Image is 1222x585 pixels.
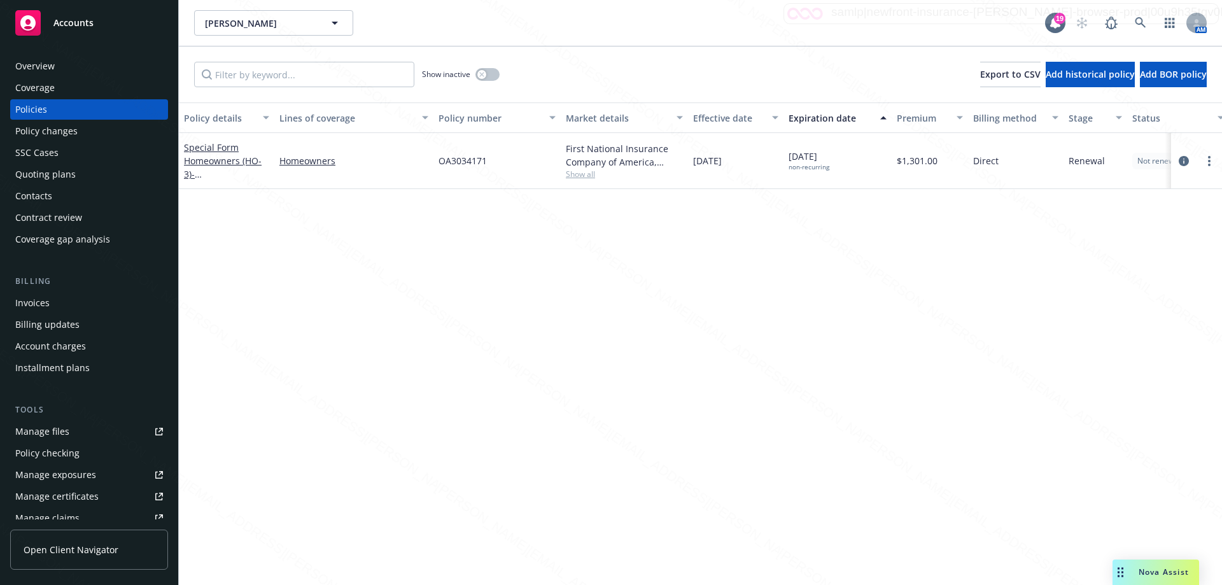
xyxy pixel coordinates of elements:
button: Billing method [968,102,1064,133]
span: $1,301.00 [897,154,938,167]
button: Add historical policy [1046,62,1135,87]
a: circleInformation [1176,153,1191,169]
span: Not renewing [1137,155,1185,167]
div: Manage claims [15,508,80,528]
div: Tools [10,404,168,416]
div: Coverage [15,78,55,98]
a: Coverage gap analysis [10,229,168,250]
span: Direct [973,154,999,167]
button: Stage [1064,102,1127,133]
span: Open Client Navigator [24,543,118,556]
div: Manage certificates [15,486,99,507]
button: Export to CSV [980,62,1041,87]
div: Contacts [15,186,52,206]
a: Overview [10,56,168,76]
button: Expiration date [783,102,892,133]
div: Drag to move [1113,560,1128,585]
div: Manage exposures [15,465,96,485]
span: Show all [566,169,683,180]
a: Coverage [10,78,168,98]
button: Effective date [688,102,783,133]
span: [DATE] [693,154,722,167]
div: Policy changes [15,121,78,141]
button: Add BOR policy [1140,62,1207,87]
a: Manage claims [10,508,168,528]
span: Add historical policy [1046,68,1135,80]
a: Search [1128,10,1153,36]
a: Installment plans [10,358,168,378]
a: SSC Cases [10,143,168,163]
div: Expiration date [789,111,873,125]
span: Add BOR policy [1140,68,1207,80]
button: Lines of coverage [274,102,433,133]
div: Lines of coverage [279,111,414,125]
div: Billing method [973,111,1044,125]
a: Policies [10,99,168,120]
div: Billing updates [15,314,80,335]
button: Market details [561,102,688,133]
span: Nova Assist [1139,567,1189,577]
div: Invoices [15,293,50,313]
div: Policy checking [15,443,80,463]
span: [PERSON_NAME] [205,17,315,30]
a: Invoices [10,293,168,313]
a: Contract review [10,208,168,228]
span: [DATE] [789,150,829,171]
div: Policy details [184,111,255,125]
div: Stage [1069,111,1108,125]
a: Special Form Homeowners (HO-3) [184,141,265,194]
a: Quoting plans [10,164,168,185]
button: Policy details [179,102,274,133]
a: Start snowing [1069,10,1095,36]
span: Renewal [1069,154,1105,167]
div: Status [1132,111,1210,125]
span: Accounts [53,18,94,28]
div: Manage files [15,421,69,442]
div: Policies [15,99,47,120]
div: 19 [1054,13,1065,24]
a: Billing updates [10,314,168,335]
span: Export to CSV [980,68,1041,80]
a: Accounts [10,5,168,41]
div: non-recurring [789,163,829,171]
div: Market details [566,111,669,125]
a: Manage certificates [10,486,168,507]
a: Report a Bug [1099,10,1124,36]
div: Overview [15,56,55,76]
div: Installment plans [15,358,90,378]
button: [PERSON_NAME] [194,10,353,36]
button: Premium [892,102,968,133]
a: Switch app [1157,10,1183,36]
a: Account charges [10,336,168,356]
a: Manage files [10,421,168,442]
div: SSC Cases [15,143,59,163]
div: Effective date [693,111,764,125]
div: Account charges [15,336,86,356]
a: Manage exposures [10,465,168,485]
div: Billing [10,275,168,288]
input: Filter by keyword... [194,62,414,87]
a: more [1202,153,1217,169]
div: Coverage gap analysis [15,229,110,250]
a: Policy changes [10,121,168,141]
div: First National Insurance Company of America, Safeco Insurance (Liberty Mutual) [566,142,683,169]
a: Homeowners [279,154,428,167]
div: Premium [897,111,949,125]
a: Contacts [10,186,168,206]
div: Policy number [439,111,542,125]
button: Policy number [433,102,561,133]
span: OA3034171 [439,154,487,167]
a: Policy checking [10,443,168,463]
span: Show inactive [422,69,470,80]
div: Contract review [15,208,82,228]
div: Quoting plans [15,164,76,185]
button: Nova Assist [1113,560,1199,585]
